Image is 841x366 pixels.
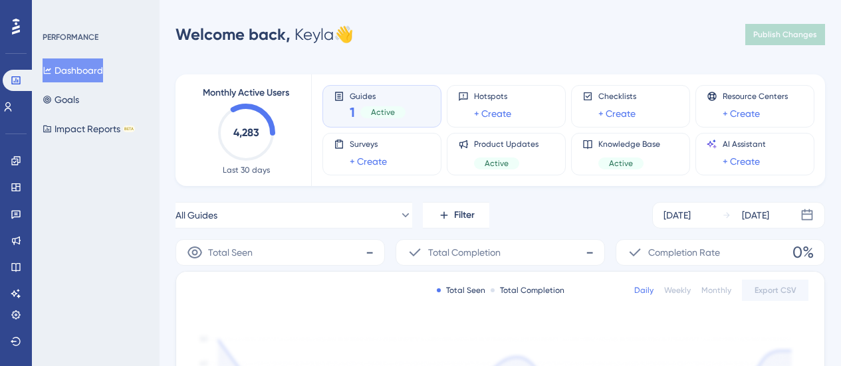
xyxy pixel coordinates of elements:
div: Keyla 👋 [176,24,354,45]
span: Filter [454,207,475,223]
button: All Guides [176,202,412,229]
div: PERFORMANCE [43,32,98,43]
div: Daily [634,285,654,296]
span: 0% [792,242,814,263]
button: Dashboard [43,58,103,82]
span: Total Completion [428,244,501,260]
div: Weekly [664,285,691,296]
a: + Create [598,106,636,122]
span: Active [485,158,509,169]
span: Product Updates [474,139,539,149]
span: AI Assistant [723,139,766,149]
button: Impact ReportsBETA [43,117,135,141]
button: Goals [43,88,79,112]
span: Resource Centers [723,91,788,102]
button: Publish Changes [745,24,825,45]
span: Checklists [598,91,636,102]
div: Monthly [701,285,731,296]
span: Knowledge Base [598,139,660,149]
a: + Create [723,153,760,169]
span: - [586,242,594,263]
div: BETA [123,126,135,132]
text: 4,283 [233,126,259,139]
span: Hotspots [474,91,511,102]
span: Last 30 days [223,165,270,175]
a: + Create [350,153,387,169]
div: Total Seen [437,285,485,296]
span: All Guides [176,207,217,223]
a: + Create [723,106,760,122]
div: [DATE] [663,207,691,223]
span: Guides [350,91,406,100]
span: 1 [350,103,355,122]
span: Total Seen [208,244,253,260]
span: Monthly Active Users [203,85,289,101]
span: - [366,242,374,263]
a: + Create [474,106,511,122]
span: Surveys [350,139,387,149]
span: Publish Changes [753,29,817,40]
span: Welcome back, [176,25,291,44]
div: Total Completion [491,285,564,296]
span: Completion Rate [648,244,720,260]
div: [DATE] [742,207,769,223]
span: Export CSV [755,285,796,296]
button: Export CSV [742,280,808,301]
span: Active [609,158,633,169]
span: Active [371,107,395,118]
button: Filter [423,202,489,229]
